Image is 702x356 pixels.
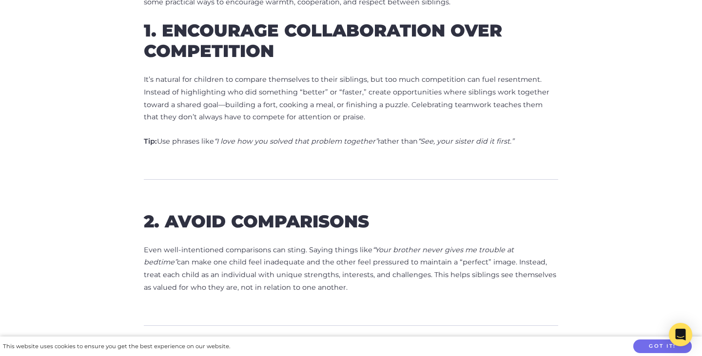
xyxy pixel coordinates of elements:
h2: 1. Encourage Collaboration Over Competition [144,20,558,61]
div: Open Intercom Messenger [669,323,692,346]
button: Got it! [633,339,692,354]
p: Use phrases like rather than [144,135,558,148]
p: It’s natural for children to compare themselves to their siblings, but too much competition can f... [144,74,558,124]
strong: Tip: [144,137,157,146]
em: “I love how you solved that problem together” [214,137,378,146]
h2: 2. Avoid Comparisons [144,211,558,232]
em: “See, your sister did it first.” [418,137,514,146]
div: This website uses cookies to ensure you get the best experience on our website. [3,341,230,352]
p: Even well-intentioned comparisons can sting. Saying things like can make one child feel inadequat... [144,244,558,295]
